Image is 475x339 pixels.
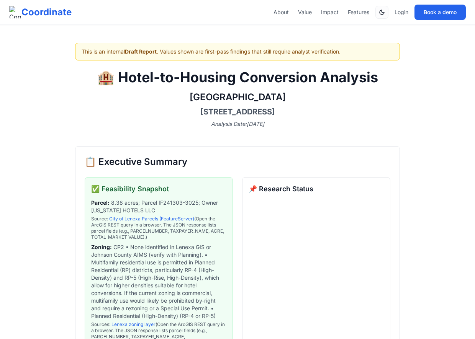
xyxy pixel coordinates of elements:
strong: Draft Report [125,48,157,55]
strong: Parcel : [91,199,110,206]
span: CP2 • None identified in Lenexa GIS or Johnson County AIMS (verify with Planning). • Multifamily ... [91,243,226,320]
img: Coordinate [9,6,21,18]
div: This is an internal . Values shown are first-pass findings that still require analyst verification. [75,43,400,60]
a: Features [348,8,369,16]
h3: ✅ Feasibility Snapshot [91,184,226,194]
button: Switch to dark mode [375,6,388,19]
button: Book a demo [414,5,466,20]
strong: Zoning : [91,244,112,250]
a: Value [298,8,312,16]
h3: [STREET_ADDRESS] [75,106,400,117]
a: Lenexa zoning layer [111,321,156,327]
h1: 🏨 Hotel-to-Housing Conversion Analysis [75,70,400,85]
h2: [GEOGRAPHIC_DATA] [75,91,400,103]
a: About [274,8,289,16]
p: Analysis Date: [DATE] [75,120,400,128]
a: City of Lenexa Parcels (FeatureServer) [109,216,194,222]
a: Impact [321,8,339,16]
h3: 📌 Research Status [249,184,384,194]
span: Source : [91,216,226,240]
span: (Open the ArcGIS REST query in a browser. The JSON response lists parcel fields (e.g., PARCELNUMB... [91,216,224,240]
h2: 📋 Executive Summary [85,156,390,168]
a: Coordinate [9,6,72,18]
a: Login [395,8,408,16]
span: 8.38 acres; Parcel IF241303-3025; Owner [US_STATE] HOTELS LLC [91,199,226,214]
span: Coordinate [21,6,72,18]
